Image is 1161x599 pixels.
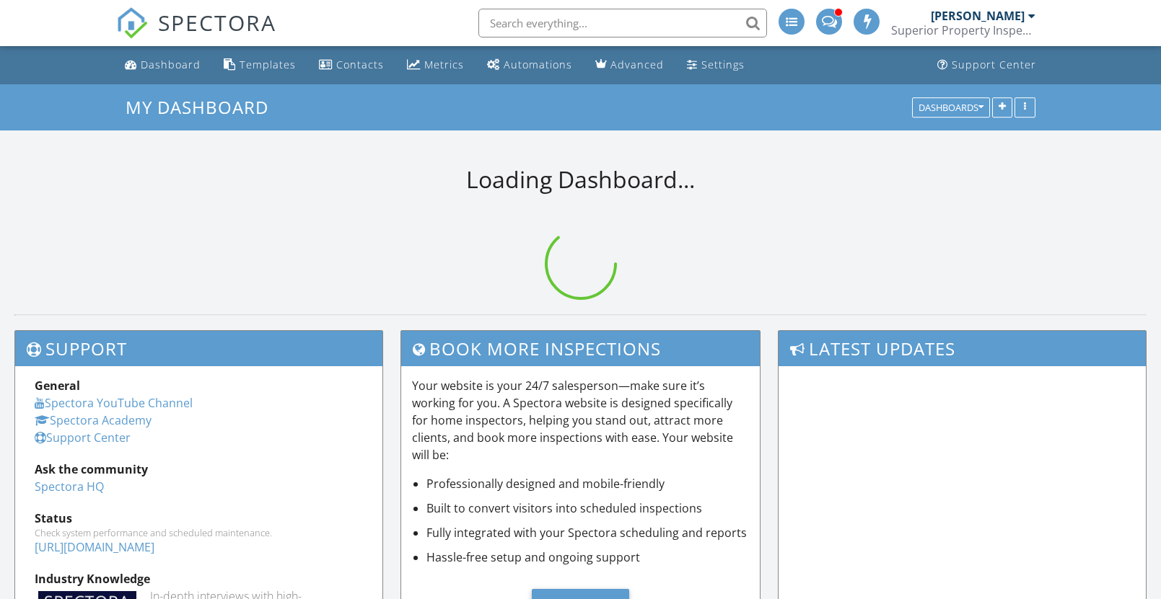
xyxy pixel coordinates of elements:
[426,500,749,517] li: Built to convert visitors into scheduled inspections
[779,331,1146,366] h3: Latest Updates
[426,475,749,492] li: Professionally designed and mobile-friendly
[35,570,363,587] div: Industry Knowledge
[401,52,470,79] a: Metrics
[931,9,1025,23] div: [PERSON_NAME]
[912,97,990,117] button: Dashboards
[35,412,152,428] a: Spectora Academy
[426,549,749,566] li: Hassle-free setup and ongoing support
[35,461,363,478] div: Ask the community
[240,58,296,71] div: Templates
[141,58,201,71] div: Dashboard
[35,395,193,411] a: Spectora YouTube Channel
[116,19,276,50] a: SPECTORA
[681,52,750,79] a: Settings
[478,9,767,37] input: Search everything...
[158,7,276,37] span: SPECTORA
[481,52,578,79] a: Automations (Advanced)
[590,52,670,79] a: Advanced
[15,331,382,366] h3: Support
[701,58,745,71] div: Settings
[426,524,749,541] li: Fully integrated with your Spectora scheduling and reports
[919,102,983,112] div: Dashboards
[424,58,464,71] div: Metrics
[35,527,363,538] div: Check system performance and scheduled maintenance.
[35,378,80,394] strong: General
[35,539,154,555] a: [URL][DOMAIN_NAME]
[35,510,363,527] div: Status
[35,479,104,494] a: Spectora HQ
[610,58,664,71] div: Advanced
[119,52,206,79] a: Dashboard
[401,331,760,366] h3: Book More Inspections
[504,58,572,71] div: Automations
[218,52,302,79] a: Templates
[891,23,1035,37] div: Superior Property Inspections LLC
[126,95,281,119] a: My Dashboard
[35,430,131,445] a: Support Center
[952,58,1036,71] div: Support Center
[313,52,390,79] a: Contacts
[116,7,148,39] img: The Best Home Inspection Software - Spectora
[412,377,749,463] p: Your website is your 24/7 salesperson—make sure it’s working for you. A Spectora website is desig...
[932,52,1042,79] a: Support Center
[336,58,384,71] div: Contacts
